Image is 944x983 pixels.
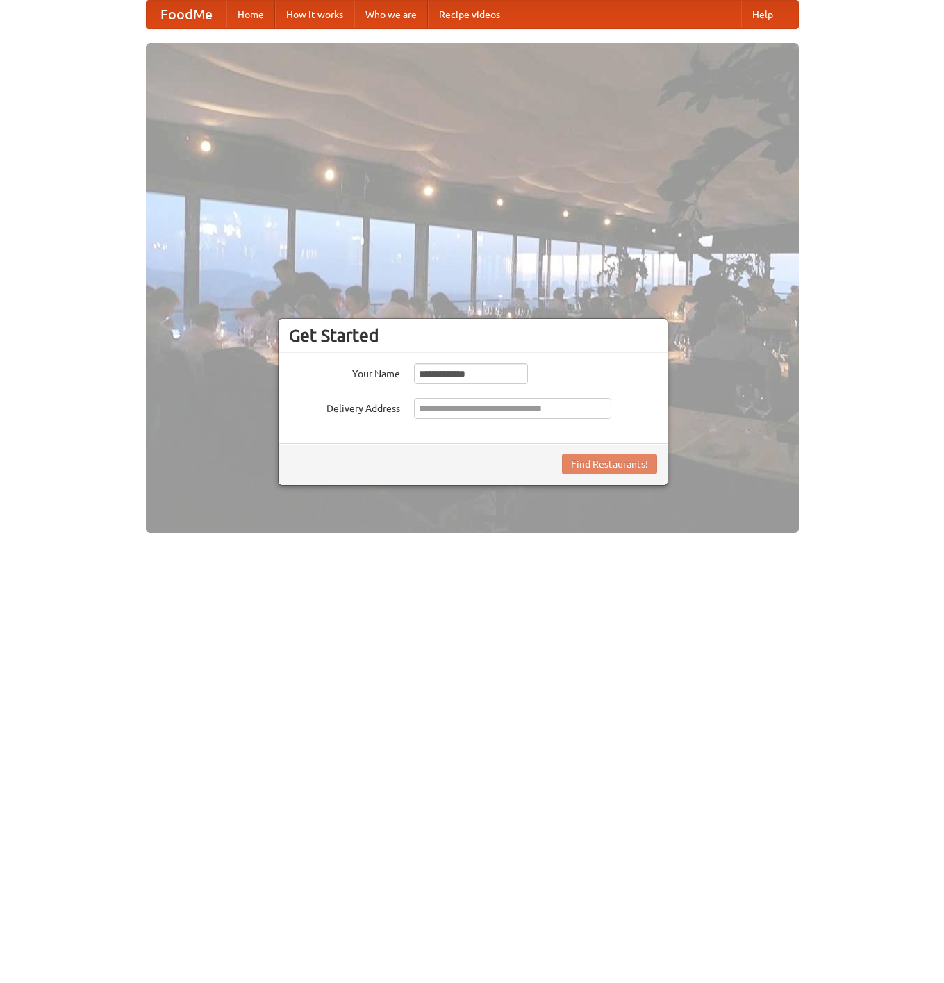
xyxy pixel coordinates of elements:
[226,1,275,28] a: Home
[428,1,511,28] a: Recipe videos
[147,1,226,28] a: FoodMe
[275,1,354,28] a: How it works
[354,1,428,28] a: Who we are
[562,454,657,474] button: Find Restaurants!
[289,325,657,346] h3: Get Started
[741,1,784,28] a: Help
[289,398,400,415] label: Delivery Address
[289,363,400,381] label: Your Name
